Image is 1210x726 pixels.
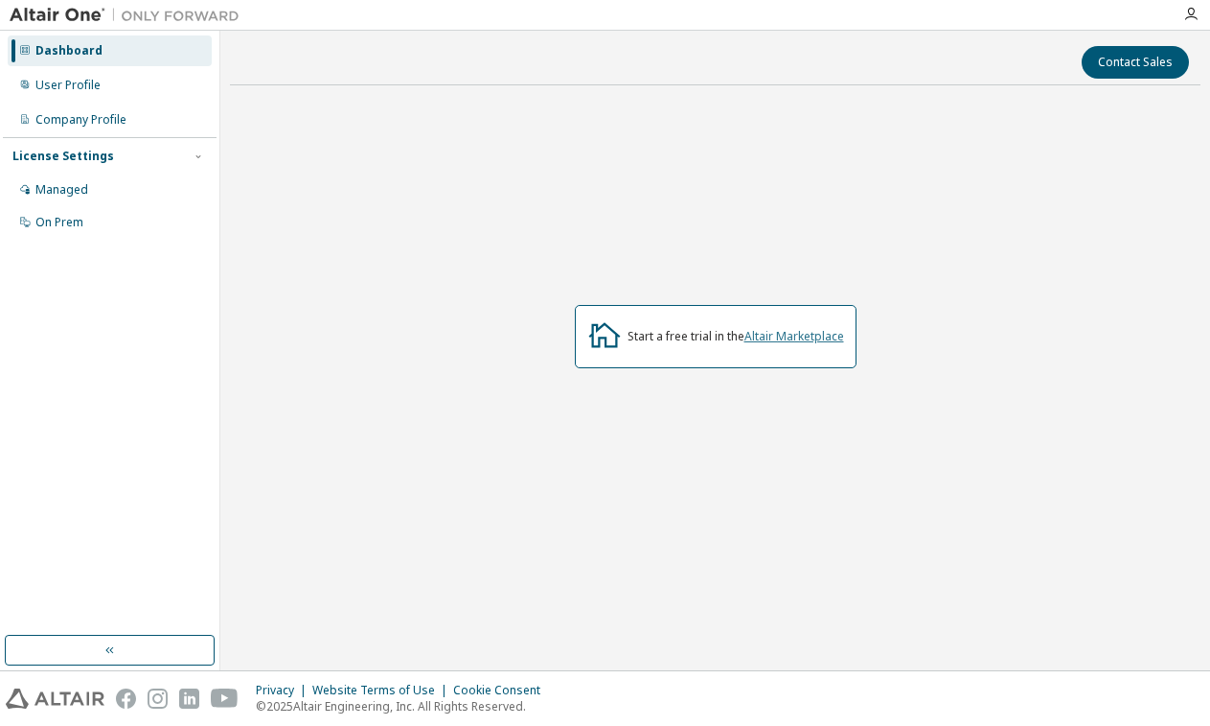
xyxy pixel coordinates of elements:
img: altair_logo.svg [6,689,104,709]
div: On Prem [35,215,83,230]
div: Cookie Consent [453,683,552,698]
div: Privacy [256,683,312,698]
p: © 2025 Altair Engineering, Inc. All Rights Reserved. [256,698,552,714]
a: Altair Marketplace [744,328,844,344]
div: Website Terms of Use [312,683,453,698]
div: Dashboard [35,43,103,59]
img: instagram.svg [148,689,168,709]
div: Company Profile [35,112,126,128]
img: youtube.svg [211,689,239,709]
div: Managed [35,182,88,198]
img: Altair One [10,6,249,25]
div: Start a free trial in the [628,329,844,344]
img: linkedin.svg [179,689,199,709]
img: facebook.svg [116,689,136,709]
div: License Settings [12,149,114,164]
button: Contact Sales [1082,46,1189,79]
div: User Profile [35,78,101,93]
